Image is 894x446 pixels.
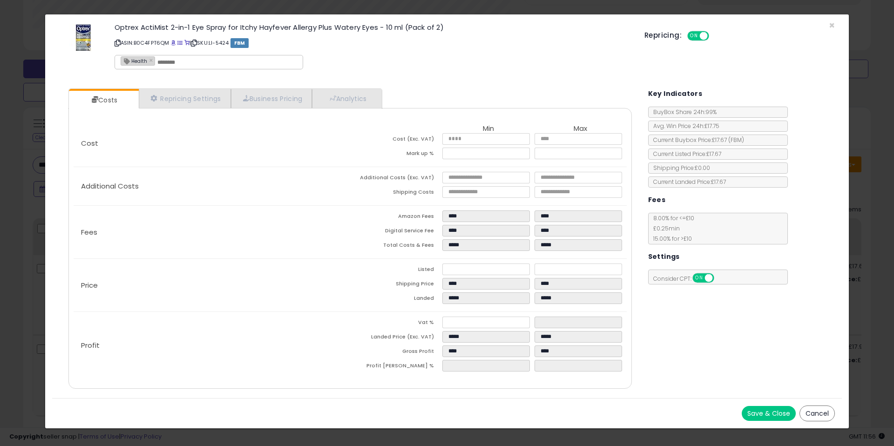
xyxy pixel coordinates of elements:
span: Avg. Win Price 24h: £17.75 [649,122,719,130]
span: ON [693,274,705,282]
td: Profit [PERSON_NAME] % [350,360,442,374]
td: Shipping Costs [350,186,442,201]
td: Amazon Fees [350,210,442,225]
span: OFF [712,274,727,282]
p: Cost [74,140,350,147]
a: All offer listings [177,39,183,47]
p: Price [74,282,350,289]
p: ASIN: B0C4FPT6QM | SKU: LI-5424 [115,35,631,50]
td: Digital Service Fee [350,225,442,239]
td: Vat % [350,317,442,331]
td: Mark up % [350,148,442,162]
h5: Key Indicators [648,88,703,100]
td: Shipping Price [350,278,442,292]
span: × [829,19,835,32]
td: Listed [350,264,442,278]
span: OFF [708,32,723,40]
td: Additional Costs (Exc. VAT) [350,172,442,186]
span: ( FBM ) [728,136,744,144]
a: × [149,56,155,64]
span: BuyBox Share 24h: 99% [649,108,717,116]
span: FBM [230,38,249,48]
h3: Optrex ActiMist 2-in-1 Eye Spray for Itchy Hayfever Allergy Plus Watery Eyes - 10 ml (Pack of 2) [115,24,631,31]
h5: Repricing: [644,32,682,39]
p: Additional Costs [74,182,350,190]
span: 15.00 % for > £10 [649,235,692,243]
a: BuyBox page [171,39,176,47]
h5: Fees [648,194,666,206]
span: Consider CPT: [649,275,726,283]
td: Gross Profit [350,345,442,360]
td: Cost (Exc. VAT) [350,133,442,148]
span: ON [688,32,700,40]
span: Current Landed Price: £17.67 [649,178,726,186]
th: Max [535,125,627,133]
span: £17.67 [712,136,744,144]
a: Your listing only [184,39,190,47]
p: Profit [74,342,350,349]
span: £0.25 min [649,224,680,232]
span: Health [121,57,147,65]
button: Cancel [799,405,835,421]
a: Business Pricing [231,89,312,108]
td: Total Costs & Fees [350,239,442,254]
a: Costs [69,91,138,109]
td: Landed Price (Exc. VAT) [350,331,442,345]
button: Save & Close [742,406,796,421]
a: Analytics [312,89,381,108]
span: Current Listed Price: £17.67 [649,150,721,158]
td: Landed [350,292,442,307]
p: Fees [74,229,350,236]
img: 412imnrgWuL._SL60_.jpg [69,24,97,52]
th: Min [442,125,535,133]
span: Shipping Price: £0.00 [649,164,710,172]
span: 8.00 % for <= £10 [649,214,694,243]
h5: Settings [648,251,680,263]
span: Current Buybox Price: [649,136,744,144]
a: Repricing Settings [139,89,231,108]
